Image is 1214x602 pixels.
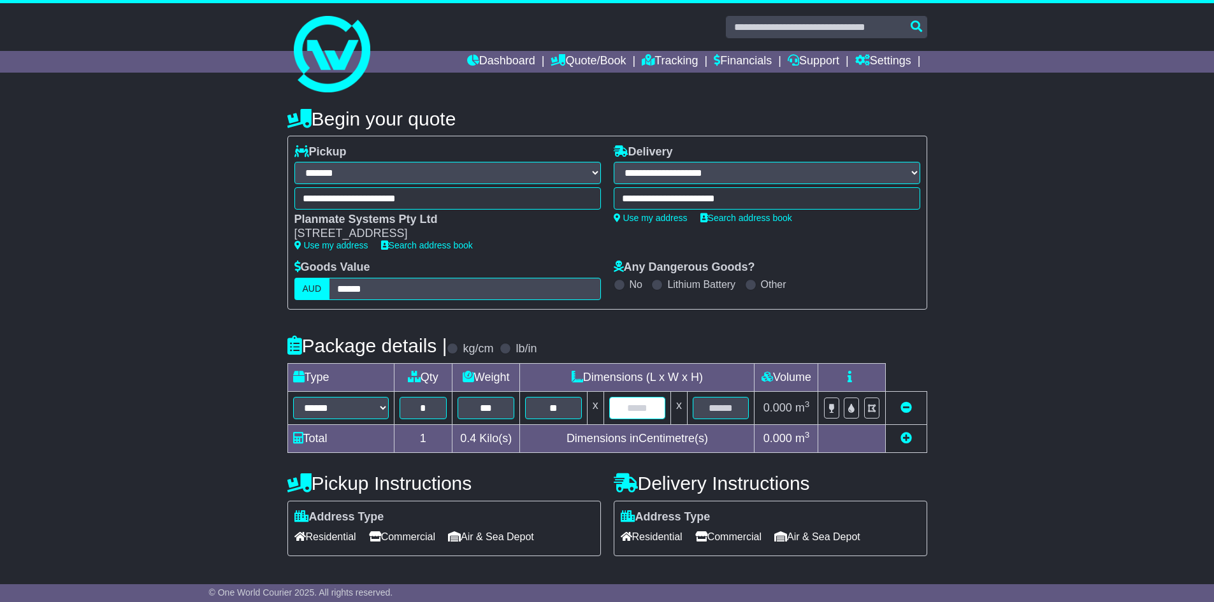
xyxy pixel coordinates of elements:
[700,213,792,223] a: Search address book
[614,213,688,223] a: Use my address
[287,108,927,129] h4: Begin your quote
[209,587,393,598] span: © One World Courier 2025. All rights reserved.
[774,527,860,547] span: Air & Sea Depot
[294,510,384,524] label: Address Type
[452,363,520,391] td: Weight
[671,391,688,424] td: x
[642,51,698,73] a: Tracking
[795,401,810,414] span: m
[795,432,810,445] span: m
[448,527,534,547] span: Air & Sea Depot
[763,432,792,445] span: 0.000
[294,278,330,300] label: AUD
[287,473,601,494] h4: Pickup Instructions
[855,51,911,73] a: Settings
[621,510,711,524] label: Address Type
[467,51,535,73] a: Dashboard
[287,335,447,356] h4: Package details |
[294,527,356,547] span: Residential
[294,240,368,250] a: Use my address
[294,261,370,275] label: Goods Value
[369,527,435,547] span: Commercial
[287,363,394,391] td: Type
[294,213,588,227] div: Planmate Systems Pty Ltd
[614,473,927,494] h4: Delivery Instructions
[788,51,839,73] a: Support
[287,424,394,452] td: Total
[614,145,673,159] label: Delivery
[551,51,626,73] a: Quote/Book
[587,391,603,424] td: x
[805,430,810,440] sup: 3
[452,424,520,452] td: Kilo(s)
[900,432,912,445] a: Add new item
[394,363,452,391] td: Qty
[520,424,755,452] td: Dimensions in Centimetre(s)
[463,342,493,356] label: kg/cm
[614,261,755,275] label: Any Dangerous Goods?
[294,227,588,241] div: [STREET_ADDRESS]
[516,342,537,356] label: lb/in
[755,363,818,391] td: Volume
[805,399,810,409] sup: 3
[667,278,735,290] label: Lithium Battery
[695,527,762,547] span: Commercial
[714,51,772,73] a: Financials
[761,278,786,290] label: Other
[394,424,452,452] td: 1
[460,432,476,445] span: 0.4
[621,527,683,547] span: Residential
[900,401,912,414] a: Remove this item
[381,240,473,250] a: Search address book
[520,363,755,391] td: Dimensions (L x W x H)
[294,145,347,159] label: Pickup
[630,278,642,290] label: No
[763,401,792,414] span: 0.000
